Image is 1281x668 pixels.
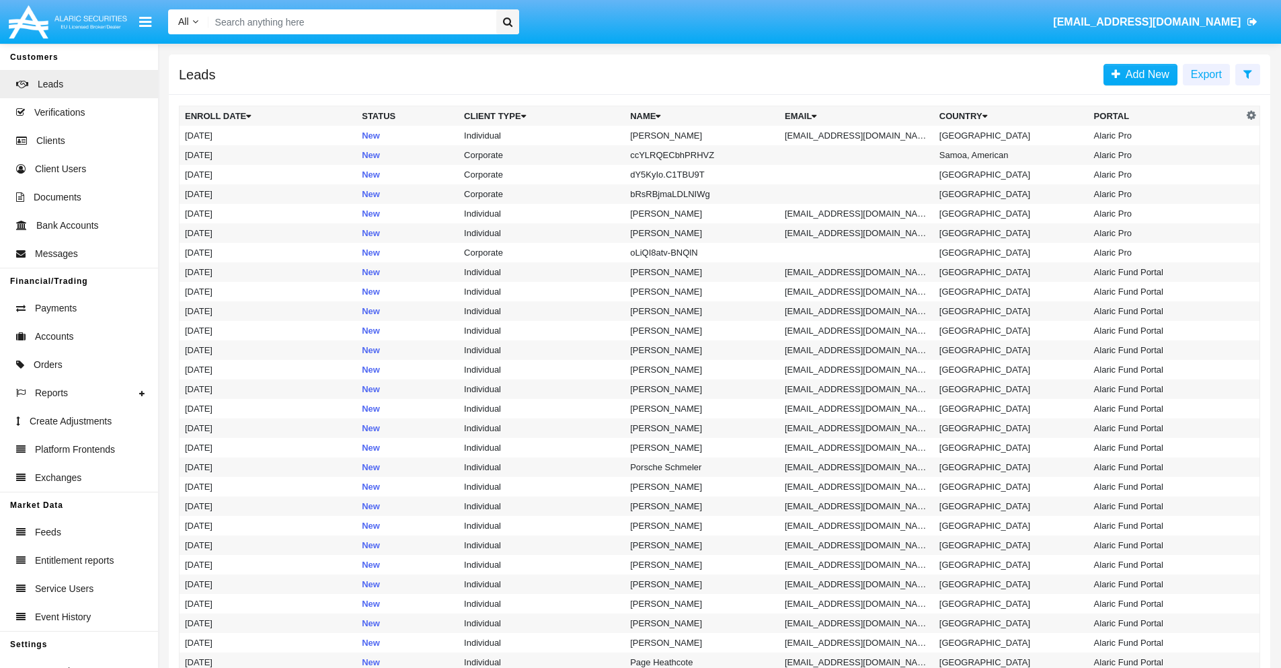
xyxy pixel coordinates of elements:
[934,145,1089,165] td: Samoa, American
[779,262,934,282] td: [EMAIL_ADDRESS][DOMAIN_NAME]
[459,633,625,653] td: Individual
[934,555,1089,574] td: [GEOGRAPHIC_DATA]
[625,223,779,243] td: [PERSON_NAME]
[934,574,1089,594] td: [GEOGRAPHIC_DATA]
[779,204,934,223] td: [EMAIL_ADDRESS][DOMAIN_NAME]
[356,457,459,477] td: New
[459,106,625,126] th: Client Type
[180,282,357,301] td: [DATE]
[35,443,115,457] span: Platform Frontends
[459,243,625,262] td: Corporate
[1089,126,1243,145] td: Alaric Pro
[934,184,1089,204] td: [GEOGRAPHIC_DATA]
[180,360,357,379] td: [DATE]
[934,496,1089,516] td: [GEOGRAPHIC_DATA]
[1089,516,1243,535] td: Alaric Fund Portal
[779,555,934,574] td: [EMAIL_ADDRESS][DOMAIN_NAME]
[180,204,357,223] td: [DATE]
[779,438,934,457] td: [EMAIL_ADDRESS][DOMAIN_NAME]
[180,379,357,399] td: [DATE]
[459,594,625,614] td: Individual
[934,223,1089,243] td: [GEOGRAPHIC_DATA]
[459,457,625,477] td: Individual
[356,477,459,496] td: New
[1047,3,1264,41] a: [EMAIL_ADDRESS][DOMAIN_NAME]
[625,574,779,594] td: [PERSON_NAME]
[1089,282,1243,301] td: Alaric Fund Portal
[180,165,357,184] td: [DATE]
[934,340,1089,360] td: [GEOGRAPHIC_DATA]
[934,594,1089,614] td: [GEOGRAPHIC_DATA]
[35,554,114,568] span: Entitlement reports
[356,262,459,282] td: New
[356,574,459,594] td: New
[1183,64,1230,85] button: Export
[35,162,86,176] span: Client Users
[779,282,934,301] td: [EMAIL_ADDRESS][DOMAIN_NAME]
[934,535,1089,555] td: [GEOGRAPHIC_DATA]
[356,223,459,243] td: New
[1191,69,1222,80] span: Export
[356,165,459,184] td: New
[625,204,779,223] td: [PERSON_NAME]
[779,399,934,418] td: [EMAIL_ADDRESS][DOMAIN_NAME]
[459,282,625,301] td: Individual
[779,457,934,477] td: [EMAIL_ADDRESS][DOMAIN_NAME]
[779,301,934,321] td: [EMAIL_ADDRESS][DOMAIN_NAME]
[180,457,357,477] td: [DATE]
[459,379,625,399] td: Individual
[934,516,1089,535] td: [GEOGRAPHIC_DATA]
[180,418,357,438] td: [DATE]
[459,418,625,438] td: Individual
[356,438,459,457] td: New
[459,360,625,379] td: Individual
[934,399,1089,418] td: [GEOGRAPHIC_DATA]
[934,282,1089,301] td: [GEOGRAPHIC_DATA]
[180,477,357,496] td: [DATE]
[625,516,779,535] td: [PERSON_NAME]
[779,614,934,633] td: [EMAIL_ADDRESS][DOMAIN_NAME]
[35,301,77,316] span: Payments
[1089,321,1243,340] td: Alaric Fund Portal
[168,15,208,29] a: All
[625,457,779,477] td: Porsche Schmeler
[779,106,934,126] th: Email
[180,223,357,243] td: [DATE]
[180,555,357,574] td: [DATE]
[34,190,81,205] span: Documents
[934,204,1089,223] td: [GEOGRAPHIC_DATA]
[1089,204,1243,223] td: Alaric Pro
[779,223,934,243] td: [EMAIL_ADDRESS][DOMAIN_NAME]
[625,262,779,282] td: [PERSON_NAME]
[459,204,625,223] td: Individual
[934,106,1089,126] th: Country
[356,555,459,574] td: New
[356,379,459,399] td: New
[34,358,63,372] span: Orders
[180,516,357,535] td: [DATE]
[180,184,357,204] td: [DATE]
[1120,69,1169,80] span: Add New
[1089,379,1243,399] td: Alaric Fund Portal
[625,633,779,653] td: [PERSON_NAME]
[934,262,1089,282] td: [GEOGRAPHIC_DATA]
[35,582,93,596] span: Service Users
[779,321,934,340] td: [EMAIL_ADDRESS][DOMAIN_NAME]
[934,126,1089,145] td: [GEOGRAPHIC_DATA]
[779,477,934,496] td: [EMAIL_ADDRESS][DOMAIN_NAME]
[35,247,78,261] span: Messages
[180,399,357,418] td: [DATE]
[1089,614,1243,633] td: Alaric Fund Portal
[625,126,779,145] td: [PERSON_NAME]
[1089,301,1243,321] td: Alaric Fund Portal
[36,219,99,233] span: Bank Accounts
[35,610,91,624] span: Event History
[779,496,934,516] td: [EMAIL_ADDRESS][DOMAIN_NAME]
[356,535,459,555] td: New
[1053,16,1241,28] span: [EMAIL_ADDRESS][DOMAIN_NAME]
[459,223,625,243] td: Individual
[459,574,625,594] td: Individual
[459,184,625,204] td: Corporate
[180,145,357,165] td: [DATE]
[779,516,934,535] td: [EMAIL_ADDRESS][DOMAIN_NAME]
